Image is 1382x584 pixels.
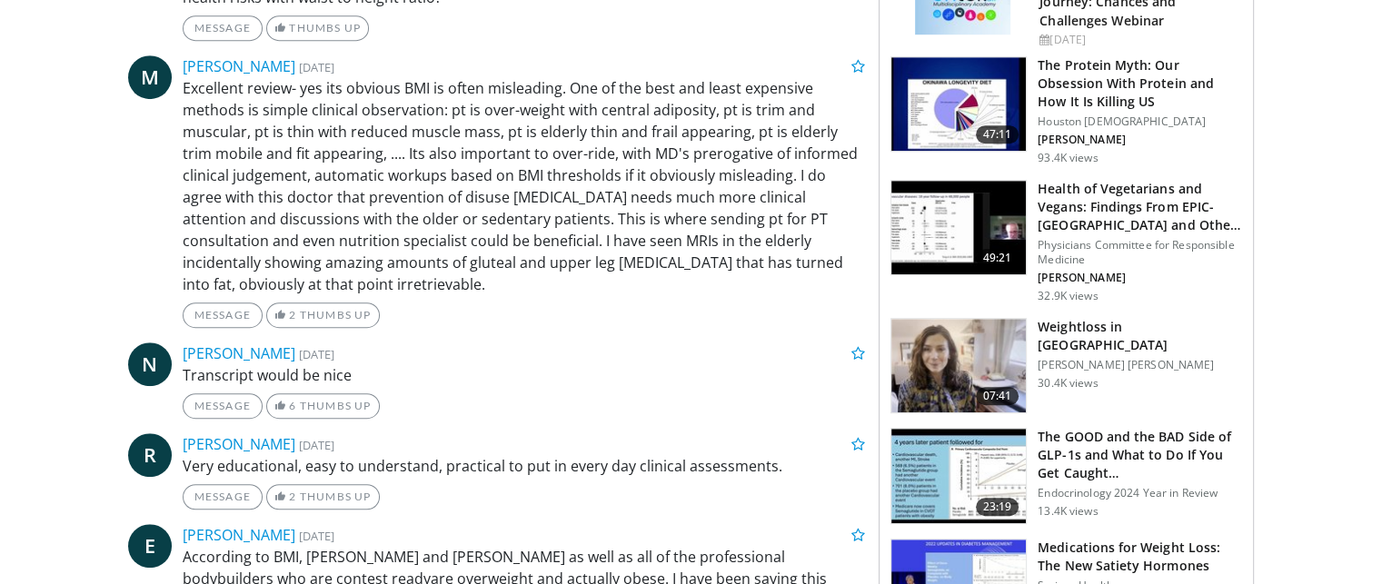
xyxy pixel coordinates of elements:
p: 32.9K views [1038,289,1098,303]
h3: Medications for Weight Loss: The New Satiety Hormones [1038,539,1242,575]
img: 756cb5e3-da60-49d4-af2c-51c334342588.150x105_q85_crop-smart_upscale.jpg [891,429,1026,523]
a: Message [183,484,263,510]
p: 13.4K views [1038,504,1098,519]
h3: The Protein Myth: Our Obsession With Protein and How It Is Killing US [1038,56,1242,111]
span: 2 [289,308,296,322]
a: 47:11 The Protein Myth: Our Obsession With Protein and How It Is Killing US Houston [DEMOGRAPHIC_... [890,56,1242,165]
h3: The GOOD and the BAD Side of GLP-1s and What to Do If You Get Caught… [1038,428,1242,482]
small: [DATE] [299,528,334,544]
p: [PERSON_NAME] [PERSON_NAME] [1038,358,1242,372]
a: N [128,342,172,386]
a: E [128,524,172,568]
small: [DATE] [299,437,334,453]
p: Houston [DEMOGRAPHIC_DATA] [1038,114,1242,129]
span: 49:21 [976,249,1019,267]
a: [PERSON_NAME] [183,525,295,545]
a: Message [183,15,263,41]
a: Message [183,393,263,419]
a: 6 Thumbs Up [266,393,380,419]
a: 23:19 The GOOD and the BAD Side of GLP-1s and What to Do If You Get Caught… Endocrinology 2024 Ye... [890,428,1242,524]
a: M [128,55,172,99]
p: Physicians Committee for Responsible Medicine [1038,238,1242,267]
img: b7b8b05e-5021-418b-a89a-60a270e7cf82.150x105_q85_crop-smart_upscale.jpg [891,57,1026,152]
p: 30.4K views [1038,376,1098,391]
div: [DATE] [1039,32,1238,48]
p: [PERSON_NAME] [1038,133,1242,147]
span: 2 [289,490,296,503]
a: [PERSON_NAME] [183,343,295,363]
a: 2 Thumbs Up [266,484,380,510]
p: Transcript would be nice [183,364,866,386]
h3: Health of Vegetarians and Vegans: Findings From EPIC-[GEOGRAPHIC_DATA] and Othe… [1038,180,1242,234]
a: Thumbs Up [266,15,369,41]
small: [DATE] [299,59,334,75]
a: R [128,433,172,477]
a: [PERSON_NAME] [183,56,295,76]
p: [PERSON_NAME] [1038,271,1242,285]
small: [DATE] [299,346,334,362]
span: 47:11 [976,125,1019,144]
a: 07:41 Weightloss in [GEOGRAPHIC_DATA] [PERSON_NAME] [PERSON_NAME] 30.4K views [890,318,1242,414]
p: Very educational, easy to understand, practical to put in every day clinical assessments. [183,455,866,477]
h3: Weightloss in [GEOGRAPHIC_DATA] [1038,318,1242,354]
span: 6 [289,399,296,412]
p: 93.4K views [1038,151,1098,165]
p: Endocrinology 2024 Year in Review [1038,486,1242,500]
a: 49:21 Health of Vegetarians and Vegans: Findings From EPIC-[GEOGRAPHIC_DATA] and Othe… Physicians... [890,180,1242,303]
img: 9983fed1-7565-45be-8934-aef1103ce6e2.150x105_q85_crop-smart_upscale.jpg [891,319,1026,413]
p: Excellent review- yes its obvious BMI is often misleading. One of the best and least expensive me... [183,77,866,295]
img: 606f2b51-b844-428b-aa21-8c0c72d5a896.150x105_q85_crop-smart_upscale.jpg [891,181,1026,275]
a: [PERSON_NAME] [183,434,295,454]
span: 07:41 [976,387,1019,405]
span: 23:19 [976,498,1019,516]
a: 2 Thumbs Up [266,302,380,328]
a: Message [183,302,263,328]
